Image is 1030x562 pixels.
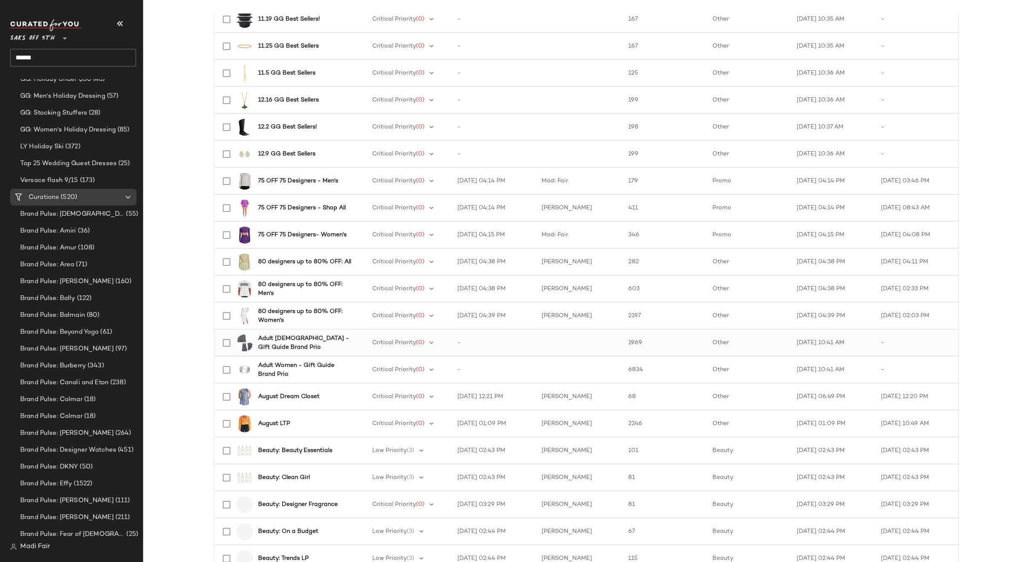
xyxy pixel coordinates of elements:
[20,361,86,371] span: Brand Pulse: Burberry
[258,473,310,482] b: Beauty: Clean Girl
[78,176,95,185] span: (173)
[85,310,100,320] span: (80)
[874,410,958,437] td: [DATE] 10:49 AM
[622,222,706,249] td: 346
[706,464,790,491] td: Beauty
[116,445,133,455] span: (451)
[236,361,253,378] img: 0400019366466_6MM
[874,518,958,545] td: [DATE] 02:44 PM
[622,87,706,114] td: 199
[117,159,130,169] span: (25)
[706,60,790,87] td: Other
[451,33,535,60] td: -
[535,437,622,464] td: [PERSON_NAME]
[416,367,424,373] span: (0)
[416,286,424,292] span: (0)
[258,257,351,266] b: 80 designers up to 80% OFF: All
[416,232,424,238] span: (0)
[874,87,958,114] td: -
[74,260,87,270] span: (71)
[622,437,706,464] td: 101
[258,177,338,185] b: 75 OFF 75 Designers - Men's
[372,340,416,346] span: Critical Priority
[116,125,130,135] span: (85)
[790,464,874,491] td: [DATE] 02:43 PM
[407,555,414,562] span: (3)
[874,195,958,222] td: [DATE] 08:43 AM
[535,464,622,491] td: [PERSON_NAME]
[20,91,105,101] span: GG: Men's Holiday Dressing
[87,108,101,118] span: (28)
[258,150,315,158] b: 12.9 GG Best Sellers
[372,97,416,103] span: Critical Priority
[236,38,253,55] img: 0400017998870_3TCWYELLOWGOLD
[622,195,706,222] td: 411
[372,178,416,184] span: Critical Priority
[535,249,622,276] td: [PERSON_NAME]
[20,513,114,522] span: Brand Pulse: [PERSON_NAME]
[874,383,958,410] td: [DATE] 12:20 PM
[451,302,535,329] td: [DATE] 04:39 PM
[874,141,958,168] td: -
[416,151,424,157] span: (0)
[535,276,622,302] td: [PERSON_NAME]
[372,420,416,427] span: Critical Priority
[622,33,706,60] td: 167
[451,464,535,491] td: [DATE] 02:43 PM
[83,395,96,404] span: (18)
[72,479,92,489] span: (1522)
[706,491,790,518] td: Beauty
[258,527,318,536] b: Beauty: On a Budget
[258,280,352,298] b: 80 designers up to 80% OFF: Men's
[874,114,958,141] td: -
[416,420,424,427] span: (0)
[622,491,706,518] td: 81
[64,142,80,152] span: (372)
[790,518,874,545] td: [DATE] 02:44 PM
[78,462,93,472] span: (50)
[706,222,790,249] td: Promo
[20,530,125,539] span: Brand Pulse: Fear of [DEMOGRAPHIC_DATA]
[91,75,105,84] span: (48)
[258,334,352,352] b: Adult [DEMOGRAPHIC_DATA] - Gift Guide Brand Prio
[535,195,622,222] td: [PERSON_NAME]
[790,491,874,518] td: [DATE] 03:29 PM
[109,378,126,388] span: (238)
[451,410,535,437] td: [DATE] 01:09 PM
[20,125,116,135] span: GG: Women's Holiday Dressing
[416,393,424,400] span: (0)
[258,15,320,24] b: 11.19 GG Best Sellers!
[706,437,790,464] td: Beauty
[451,276,535,302] td: [DATE] 04:38 PM
[451,141,535,168] td: -
[416,259,424,265] span: (0)
[874,276,958,302] td: [DATE] 02:33 PM
[20,159,117,169] span: Top 25 Wedding Guest Dresses
[622,302,706,329] td: 2197
[790,195,874,222] td: [DATE] 04:14 PM
[874,222,958,249] td: [DATE] 04:08 PM
[790,141,874,168] td: [DATE] 10:36 AM
[236,173,253,190] img: 0400022500702_IVORY
[258,123,317,131] b: 12.2 GG Best Sellers!
[20,108,87,118] span: GG: Stocking Stuffers
[236,308,253,324] img: 0400022730229_WHITE
[622,114,706,141] td: 198
[790,33,874,60] td: [DATE] 10:35 AM
[622,249,706,276] td: 282
[790,383,874,410] td: [DATE] 06:49 PM
[372,286,416,292] span: Critical Priority
[874,60,958,87] td: -
[20,176,78,185] span: Versace flash 9/15
[236,200,253,217] img: 0400023018091_AMETHYST
[416,205,424,211] span: (0)
[622,6,706,33] td: 167
[236,92,253,109] img: 0400019529111
[874,437,958,464] td: [DATE] 02:43 PM
[372,474,407,481] span: Low Priority
[236,11,253,28] img: 0400017819524
[535,168,622,195] td: Madi Fair
[622,60,706,87] td: 125
[874,33,958,60] td: -
[86,361,104,371] span: (343)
